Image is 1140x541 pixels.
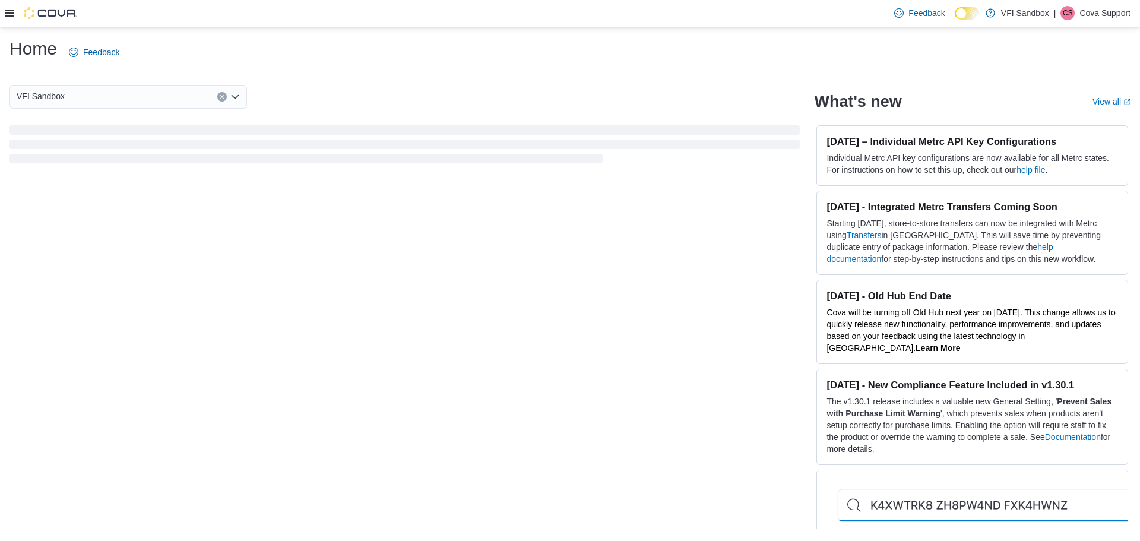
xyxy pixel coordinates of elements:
a: help documentation [826,242,1053,264]
img: Cova [24,7,77,19]
a: Transfers [847,230,882,240]
h1: Home [9,37,57,61]
a: Learn More [916,343,960,353]
span: Loading [9,128,800,166]
a: Feedback [64,40,124,64]
input: Dark Mode [955,7,980,20]
h2: What's new [814,92,901,111]
h3: [DATE] - Old Hub End Date [826,290,1118,302]
span: Feedback [908,7,945,19]
a: Feedback [889,1,949,25]
p: Individual Metrc API key configurations are now available for all Metrc states. For instructions ... [826,152,1118,176]
button: Open list of options [230,92,240,102]
span: Cova will be turning off Old Hub next year on [DATE]. This change allows us to quickly release ne... [826,308,1115,353]
span: Feedback [83,46,119,58]
a: Documentation [1045,432,1101,442]
h3: [DATE] – Individual Metrc API Key Configurations [826,135,1118,147]
p: VFI Sandbox [1001,6,1049,20]
h3: [DATE] - Integrated Metrc Transfers Coming Soon [826,201,1118,213]
a: View allExternal link [1092,97,1130,106]
button: Clear input [217,92,227,102]
strong: Prevent Sales with Purchase Limit Warning [826,397,1111,418]
h3: [DATE] - New Compliance Feature Included in v1.30.1 [826,379,1118,391]
svg: External link [1123,99,1130,106]
div: Cova Support [1060,6,1075,20]
span: CS [1063,6,1073,20]
span: VFI Sandbox [17,89,65,103]
p: | [1054,6,1056,20]
p: Cova Support [1079,6,1130,20]
p: Starting [DATE], store-to-store transfers can now be integrated with Metrc using in [GEOGRAPHIC_D... [826,217,1118,265]
a: help file [1016,165,1045,175]
p: The v1.30.1 release includes a valuable new General Setting, ' ', which prevents sales when produ... [826,396,1118,455]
